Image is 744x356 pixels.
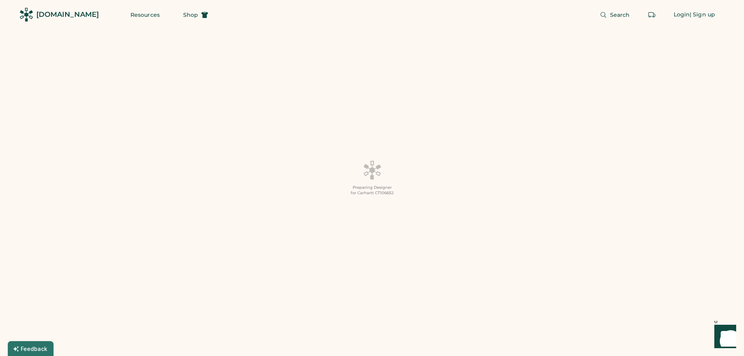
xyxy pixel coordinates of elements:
div: Preparing Designer for Carhartt CT106652 [351,185,394,196]
iframe: Front Chat [707,321,740,354]
span: Search [610,12,630,18]
button: Search [591,7,639,23]
div: | Sign up [690,11,715,19]
img: Platens-Black-Loader-Spin-rich%20black.webp [363,160,382,180]
button: Retrieve an order [644,7,660,23]
button: Shop [174,7,218,23]
span: Shop [183,12,198,18]
button: Resources [121,7,169,23]
img: Rendered Logo - Screens [20,8,33,21]
div: Login [674,11,690,19]
div: [DOMAIN_NAME] [36,10,99,20]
